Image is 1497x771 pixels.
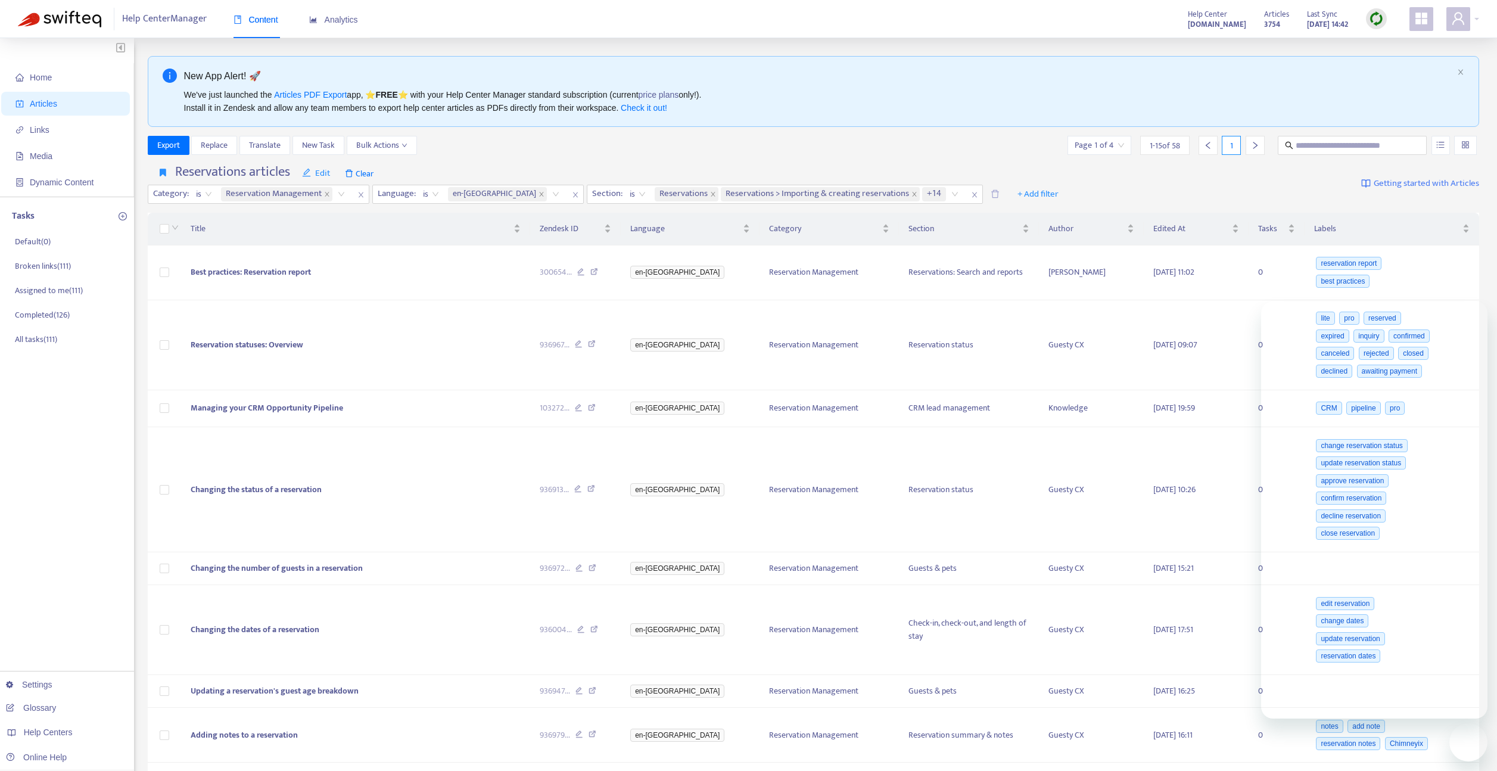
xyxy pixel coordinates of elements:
[191,136,237,155] button: Replace
[1153,265,1194,279] span: [DATE] 11:02
[191,561,363,575] span: Changing the number of guests in a reservation
[1347,720,1385,733] span: add note
[630,685,724,698] span: en-[GEOGRAPHIC_DATA]
[1153,728,1193,742] span: [DATE] 16:11
[769,222,880,235] span: Category
[1150,139,1180,152] span: 1 - 15 of 58
[324,191,330,197] span: close
[12,209,35,223] p: Tasks
[1316,737,1380,750] span: reservation notes
[15,152,24,160] span: file-image
[630,483,724,496] span: en-[GEOGRAPHIC_DATA]
[540,729,570,742] span: 936979 ...
[196,185,212,203] span: is
[191,401,343,415] span: Managing your CRM Opportunity Pipeline
[908,222,1020,235] span: Section
[540,562,570,575] span: 936972 ...
[226,187,322,201] span: Reservation Management
[302,166,331,181] span: Edit
[6,703,56,713] a: Glossary
[1314,222,1460,235] span: Labels
[191,483,322,496] span: Changing the status of a reservation
[1316,720,1343,733] span: notes
[1374,177,1479,191] span: Getting started with Articles
[345,169,353,178] span: delete
[922,187,946,201] span: +14
[1017,187,1059,201] span: + Add filter
[1414,11,1428,26] span: appstore
[540,266,572,279] span: 300654 ...
[1039,300,1144,390] td: Guesty CX
[6,680,52,689] a: Settings
[1188,17,1246,31] a: [DOMAIN_NAME]
[655,187,718,201] span: Reservations
[1153,338,1197,352] span: [DATE] 09:07
[1261,301,1487,719] iframe: Messaging window
[1307,18,1348,31] strong: [DATE] 14:42
[249,139,281,152] span: Translate
[539,191,544,197] span: close
[24,728,73,737] span: Help Centers
[1222,136,1241,155] div: 1
[15,235,51,248] p: Default ( 0 )
[292,136,344,155] button: New Task
[15,260,71,272] p: Broken links ( 111 )
[1153,222,1230,235] span: Edited At
[760,245,900,300] td: Reservation Management
[201,139,228,152] span: Replace
[191,338,303,352] span: Reservation statuses: Overview
[347,136,417,155] button: Bulk Actionsdown
[181,213,531,245] th: Title
[6,753,67,762] a: Online Help
[1316,257,1381,270] span: reservation report
[302,168,311,177] span: edit
[1264,8,1289,21] span: Articles
[302,139,335,152] span: New Task
[540,402,569,415] span: 103272 ...
[148,185,191,203] span: Category :
[1285,141,1293,150] span: search
[710,191,716,197] span: close
[191,728,298,742] span: Adding notes to a reservation
[530,213,621,245] th: Zendesk ID
[453,187,536,201] span: en-[GEOGRAPHIC_DATA]
[15,333,57,346] p: All tasks ( 111 )
[1436,141,1445,149] span: unordered-list
[1251,141,1259,150] span: right
[234,15,278,24] span: Content
[721,187,920,201] span: Reservations > Importing & creating reservations
[184,69,1453,83] div: New App Alert! 🚀
[991,189,1000,198] span: delete
[967,188,982,202] span: close
[630,623,724,636] span: en-[GEOGRAPHIC_DATA]
[157,139,180,152] span: Export
[1249,213,1305,245] th: Tasks
[1385,737,1428,750] span: Chimneyix
[163,69,177,83] span: info-circle
[1153,401,1195,415] span: [DATE] 19:59
[274,90,347,100] a: Articles PDF Export
[1249,708,1305,763] td: 0
[30,73,52,82] span: Home
[639,90,679,100] a: price plans
[630,266,724,279] span: en-[GEOGRAPHIC_DATA]
[356,139,407,152] span: Bulk Actions
[899,245,1039,300] td: Reservations: Search and reports
[1039,427,1144,552] td: Guesty CX
[1249,390,1305,428] td: 0
[1449,723,1487,761] iframe: Button to launch messaging window, conversation in progress
[899,708,1039,763] td: Reservation summary & notes
[899,675,1039,708] td: Guests & pets
[1451,11,1465,26] span: user
[760,390,900,428] td: Reservation Management
[540,623,572,636] span: 936004 ...
[760,675,900,708] td: Reservation Management
[15,309,70,321] p: Completed ( 126 )
[18,11,101,27] img: Swifteq
[621,103,667,113] a: Check it out!
[1361,164,1479,204] a: Getting started with Articles
[1153,684,1195,698] span: [DATE] 16:25
[587,185,624,203] span: Section :
[15,126,24,134] span: link
[927,187,941,201] span: +14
